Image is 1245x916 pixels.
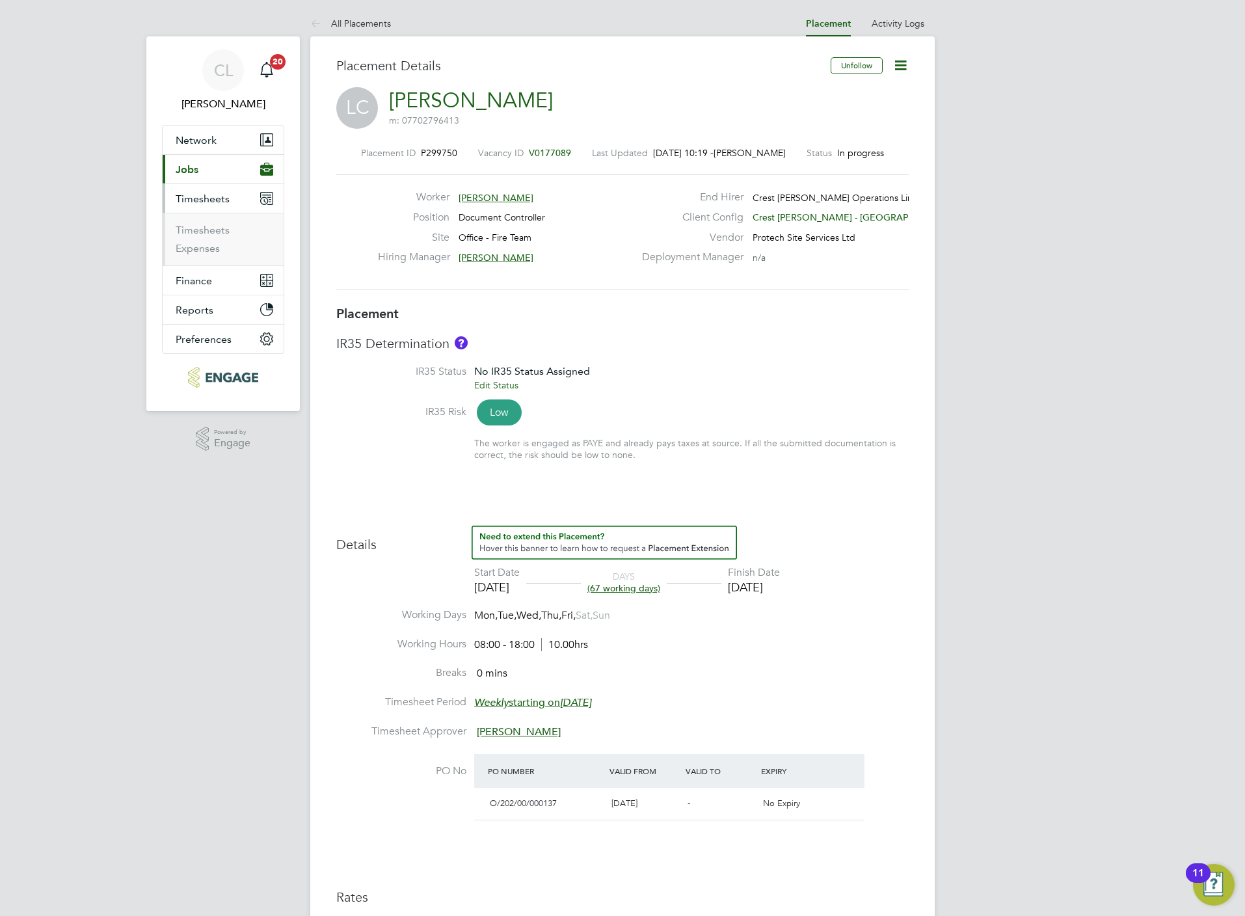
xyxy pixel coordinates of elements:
label: IR35 Status [336,365,466,379]
label: Working Hours [336,638,466,651]
h3: Rates [336,889,909,906]
div: Expiry [758,759,834,783]
span: Fri, [561,609,576,622]
span: Preferences [176,333,232,345]
span: Thu, [541,609,561,622]
span: 0 mins [477,667,507,680]
button: Timesheets [163,184,284,213]
span: Powered by [214,427,250,438]
div: [DATE] [474,580,520,595]
button: Jobs [163,155,284,183]
span: Sat, [576,609,593,622]
span: Chloe Lyons [162,96,284,112]
button: Reports [163,295,284,324]
span: Document Controller [459,211,545,223]
span: Sun [593,609,610,622]
span: (67 working days) [587,582,660,594]
a: All Placements [310,18,391,29]
div: 11 [1192,873,1204,890]
label: Timesheet Period [336,695,466,709]
div: 08:00 - 18:00 [474,638,588,652]
span: [DATE] [611,798,637,809]
span: O/202/00/000137 [490,798,557,809]
a: Placement [806,18,851,29]
span: Reports [176,304,213,316]
a: 20 [254,49,280,91]
span: [PERSON_NAME] [459,192,533,204]
a: [PERSON_NAME] [389,88,553,113]
label: Breaks [336,666,466,680]
span: - [688,798,690,809]
span: Network [176,134,217,146]
span: Protech Site Services Ltd [753,232,855,243]
span: Low [477,399,522,425]
label: Placement ID [361,147,416,159]
h3: IR35 Determination [336,335,909,352]
button: About IR35 [455,336,468,349]
label: PO No [336,764,466,778]
span: In progress [837,147,884,159]
label: Working Days [336,608,466,622]
div: DAYS [581,571,667,594]
span: Crest [PERSON_NAME] - [GEOGRAPHIC_DATA] [753,211,954,223]
span: Engage [214,438,250,449]
span: Jobs [176,163,198,176]
a: Go to home page [162,367,284,388]
span: P299750 [421,147,457,159]
span: V0177089 [529,147,571,159]
span: n/a [753,252,766,263]
label: Hiring Manager [378,250,449,264]
label: Client Config [634,211,743,224]
span: 20 [270,54,286,70]
button: Open Resource Center, 11 new notifications [1193,864,1235,906]
button: Finance [163,266,284,295]
span: [PERSON_NAME] [714,147,786,159]
label: Position [378,211,449,224]
span: Wed, [516,609,541,622]
span: LC [336,87,378,129]
label: End Hirer [634,191,743,204]
label: Worker [378,191,449,204]
em: Weekly [474,696,509,709]
label: Vendor [634,231,743,245]
span: starting on [474,696,591,709]
div: Finish Date [728,566,780,580]
div: PO Number [485,759,606,783]
button: Network [163,126,284,154]
div: [DATE] [728,580,780,595]
em: [DATE] [560,696,591,709]
span: CL [214,62,233,79]
button: Unfollow [831,57,883,74]
button: How to extend a Placement? [472,526,737,559]
label: Timesheet Approver [336,725,466,738]
div: Timesheets [163,213,284,265]
label: Vacancy ID [478,147,524,159]
span: Timesheets [176,193,230,205]
span: 10.00hrs [541,638,588,651]
a: Powered byEngage [196,427,251,451]
span: No IR35 Status Assigned [474,365,590,377]
a: Activity Logs [872,18,924,29]
span: Tue, [498,609,516,622]
div: Valid To [682,759,758,783]
div: Valid From [606,759,682,783]
span: Office - Fire Team [459,232,531,243]
label: Site [378,231,449,245]
span: Finance [176,275,212,287]
h3: Details [336,526,909,553]
b: Placement [336,306,399,321]
label: Last Updated [592,147,648,159]
div: The worker is engaged as PAYE and already pays taxes at source. If all the submitted documentatio... [474,437,909,461]
label: IR35 Risk [336,405,466,419]
label: Deployment Manager [634,250,743,264]
button: Preferences [163,325,284,353]
a: Expenses [176,242,220,254]
div: Start Date [474,566,520,580]
span: Mon, [474,609,498,622]
nav: Main navigation [146,36,300,411]
a: CL[PERSON_NAME] [162,49,284,112]
img: protechltd-logo-retina.png [188,367,258,388]
span: [PERSON_NAME] [477,725,561,738]
a: Edit Status [474,379,518,391]
h3: Placement Details [336,57,821,74]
